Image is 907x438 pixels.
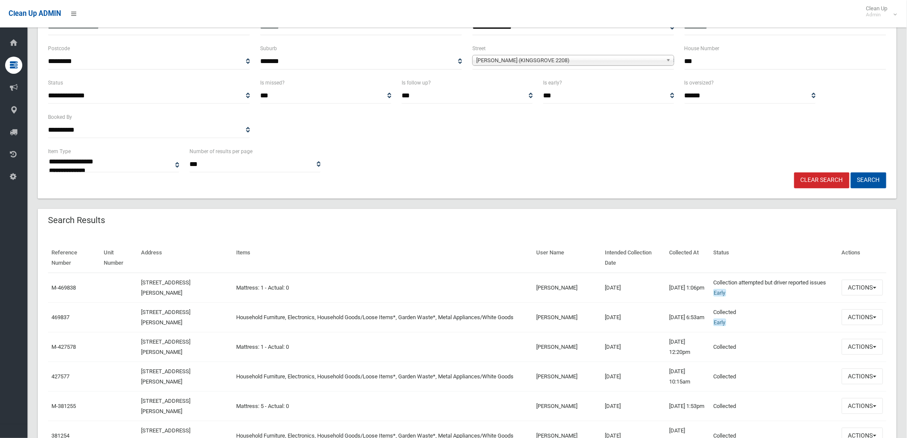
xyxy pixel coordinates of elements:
a: M-469838 [51,284,76,291]
td: [PERSON_NAME] [533,273,601,303]
td: [DATE] [602,332,666,362]
label: Street [472,44,486,53]
button: Search [851,172,886,188]
th: Intended Collection Date [602,243,666,273]
a: [STREET_ADDRESS][PERSON_NAME] [141,368,190,385]
td: Mattress: 1 - Actual: 0 [233,332,533,362]
label: Suburb [260,44,277,53]
label: Status [48,78,63,88]
td: Mattress: 1 - Actual: 0 [233,273,533,303]
td: [DATE] 10:15am [666,362,710,391]
td: Household Furniture, Electronics, Household Goods/Loose Items*, Garden Waste*, Metal Appliances/W... [233,302,533,332]
td: [PERSON_NAME] [533,362,601,391]
td: Collected [710,302,838,332]
label: House Number [685,44,720,53]
span: Early [714,319,726,326]
span: Early [714,289,726,296]
small: Admin [866,12,888,18]
button: Actions [842,339,883,355]
a: 427577 [51,373,69,380]
a: Clear Search [794,172,850,188]
td: Mattress: 5 - Actual: 0 [233,391,533,421]
td: [DATE] [602,391,666,421]
a: [STREET_ADDRESS][PERSON_NAME] [141,398,190,414]
td: [DATE] 6:53am [666,302,710,332]
label: Is follow up? [402,78,431,88]
th: Collected At [666,243,710,273]
th: Reference Number [48,243,100,273]
a: M-381255 [51,403,76,409]
span: Clean Up ADMIN [9,9,61,18]
td: Household Furniture, Electronics, Household Goods/Loose Items*, Garden Waste*, Metal Appliances/W... [233,362,533,391]
a: [STREET_ADDRESS][PERSON_NAME] [141,279,190,296]
td: Collection attempted but driver reported issues [710,273,838,303]
label: Is missed? [260,78,285,88]
th: Address [138,243,233,273]
td: [DATE] [602,302,666,332]
td: [DATE] 12:20pm [666,332,710,362]
td: [PERSON_NAME] [533,391,601,421]
td: [DATE] [602,273,666,303]
label: Postcode [48,44,70,53]
th: Status [710,243,838,273]
td: Collected [710,362,838,391]
a: [STREET_ADDRESS][PERSON_NAME] [141,338,190,355]
span: Clean Up [862,5,896,18]
td: [DATE] 1:53pm [666,391,710,421]
td: Collected [710,391,838,421]
td: [DATE] [602,362,666,391]
td: [PERSON_NAME] [533,332,601,362]
span: [PERSON_NAME] (KINGSGROVE 2208) [476,55,663,66]
label: Number of results per page [189,147,252,156]
label: Is early? [543,78,562,88]
th: Unit Number [100,243,138,273]
td: [DATE] 1:06pm [666,273,710,303]
button: Actions [842,280,883,296]
a: 469837 [51,314,69,320]
button: Actions [842,369,883,384]
button: Actions [842,398,883,414]
td: [PERSON_NAME] [533,302,601,332]
label: Booked By [48,112,72,122]
label: Is oversized? [685,78,714,88]
label: Item Type [48,147,71,156]
a: [STREET_ADDRESS][PERSON_NAME] [141,309,190,326]
button: Actions [842,309,883,325]
a: M-427578 [51,344,76,350]
th: User Name [533,243,601,273]
th: Actions [838,243,886,273]
th: Items [233,243,533,273]
header: Search Results [38,212,115,229]
td: Collected [710,332,838,362]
